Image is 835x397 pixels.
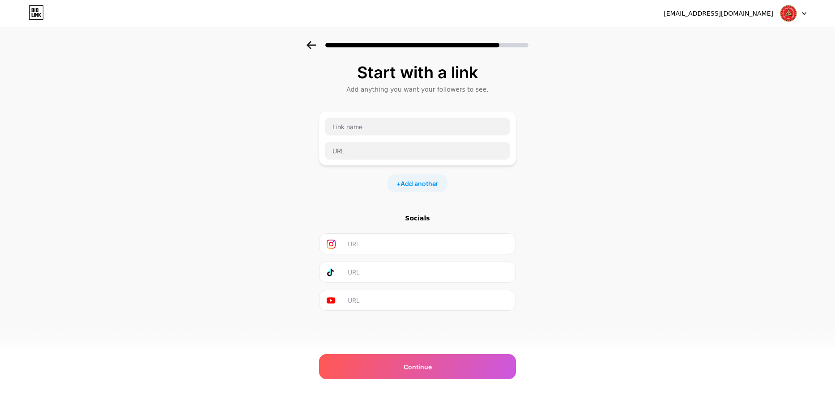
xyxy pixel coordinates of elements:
input: Link name [325,118,510,135]
span: Continue [404,362,432,372]
input: URL [348,262,510,282]
div: Socials [319,214,516,223]
img: CESAR GERONIMO [780,5,797,22]
div: + [388,174,447,192]
div: Start with a link [324,63,511,81]
div: Add anything you want your followers to see. [324,85,511,94]
span: Add another [400,179,439,188]
input: URL [325,142,510,160]
input: URL [348,290,510,310]
input: URL [348,234,510,254]
div: [EMAIL_ADDRESS][DOMAIN_NAME] [664,9,773,18]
